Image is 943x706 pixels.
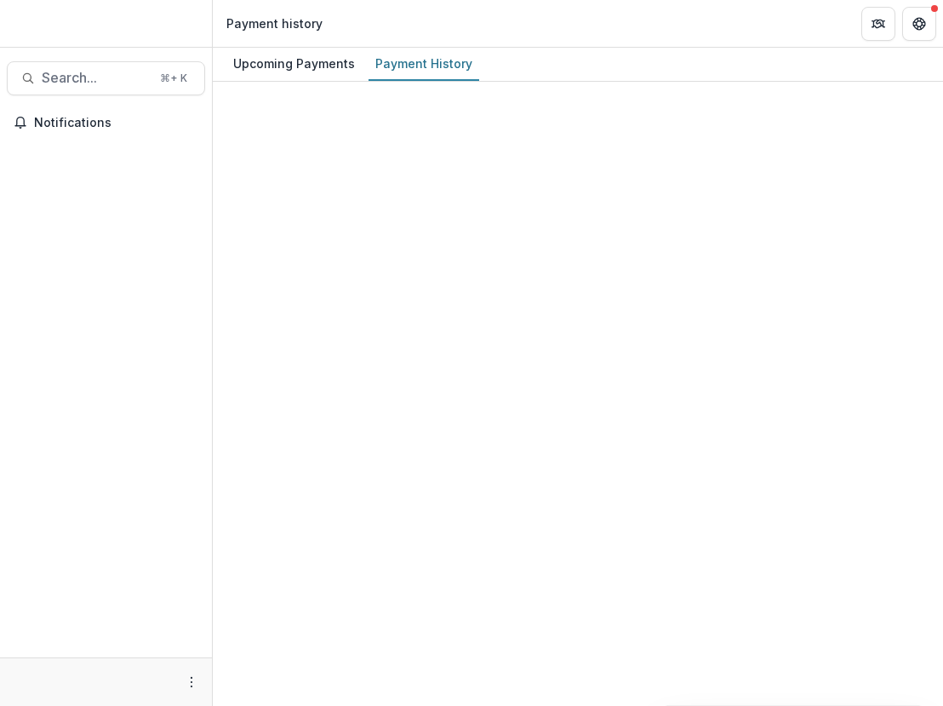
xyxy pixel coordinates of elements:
div: Upcoming Payments [226,51,362,76]
a: Payment History [369,48,479,81]
button: Get Help [902,7,936,41]
div: Payment History [369,51,479,76]
button: More [181,672,202,692]
div: ⌘ + K [157,69,191,88]
div: Payment history [226,14,323,32]
span: Search... [42,70,150,86]
button: Notifications [7,109,205,136]
a: Upcoming Payments [226,48,362,81]
span: Notifications [34,116,198,130]
button: Partners [861,7,895,41]
nav: breadcrumb [220,11,329,36]
button: Search... [7,61,205,95]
